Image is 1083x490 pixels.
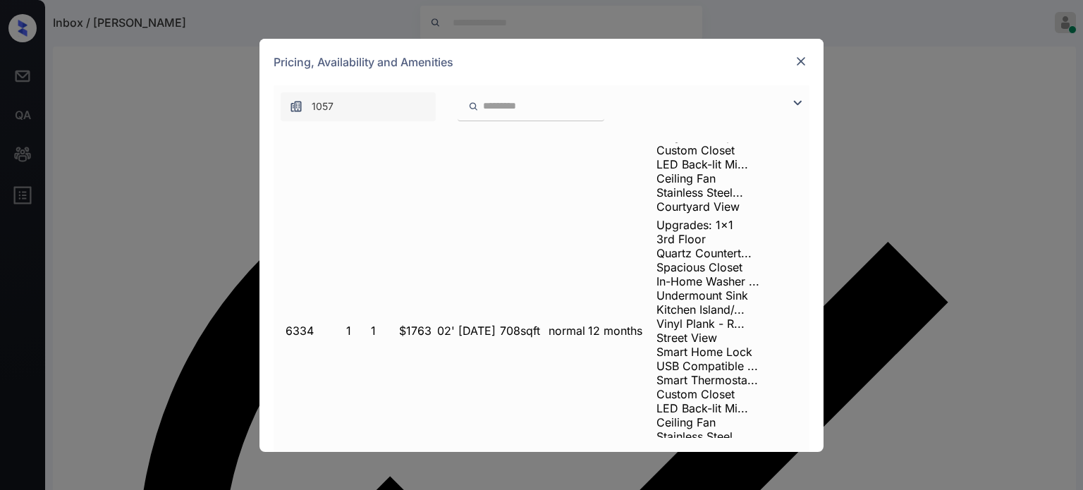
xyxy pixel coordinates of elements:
[656,232,706,246] span: 3rd Floor
[656,401,748,415] span: LED Back-lit Mi...
[794,54,808,68] img: close
[587,217,654,444] td: 12 months
[656,387,735,401] span: Custom Closet
[656,317,745,331] span: Vinyl Plank - R...
[548,217,586,444] td: normal
[285,217,344,444] td: 6334
[656,171,716,185] span: Ceiling Fan
[656,331,717,345] span: Street View
[656,274,759,288] span: In-Home Washer ...
[656,185,743,200] span: Stainless Steel...
[656,260,742,274] span: Spacious Closet
[656,218,733,232] span: Upgrades: 1x1
[398,217,435,444] td: $1763
[345,217,369,444] td: 1
[436,217,498,444] td: 02' [DATE]
[656,345,752,359] span: Smart Home Lock
[259,39,824,85] div: Pricing, Availability and Amenities
[468,100,479,113] img: icon-zuma
[656,288,748,302] span: Undermount Sink
[656,143,735,157] span: Custom Closet
[656,246,752,260] span: Quartz Countert...
[370,217,397,444] td: 1
[656,415,716,429] span: Ceiling Fan
[499,217,546,444] td: 708 sqft
[656,200,740,214] span: Courtyard View
[656,359,758,373] span: USB Compatible ...
[656,157,748,171] span: LED Back-lit Mi...
[289,99,303,114] img: icon-zuma
[656,373,758,387] span: Smart Thermosta...
[656,429,743,443] span: Stainless Steel...
[656,302,745,317] span: Kitchen Island/...
[789,94,806,111] img: icon-zuma
[312,99,334,114] span: 1057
